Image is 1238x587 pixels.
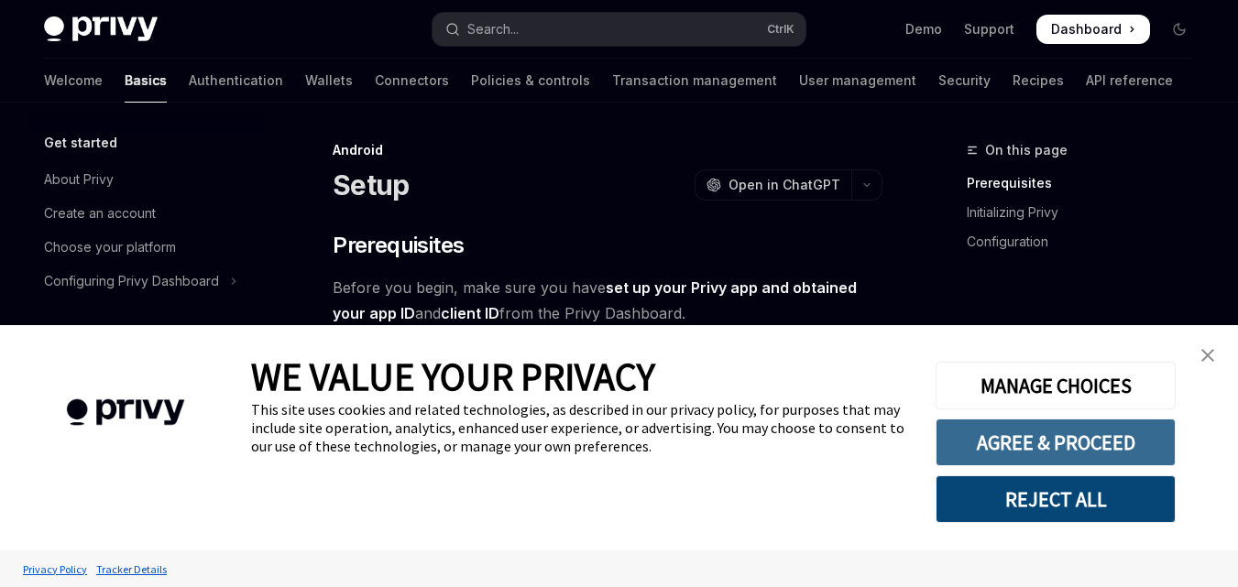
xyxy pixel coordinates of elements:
a: Privacy Policy [18,553,92,585]
a: Welcome [44,59,103,103]
a: Initializing Privy [967,198,1209,227]
a: Connectors [375,59,449,103]
img: dark logo [44,16,158,42]
a: Recipes [1013,59,1064,103]
img: company logo [27,373,224,452]
a: User management [799,59,916,103]
button: MANAGE CHOICES [936,362,1176,409]
a: close banner [1189,337,1226,374]
a: Tracker Details [92,553,171,585]
span: Dashboard [1051,20,1122,38]
h5: Get started [44,132,117,154]
div: Android [333,141,882,159]
span: Prerequisites [333,231,464,260]
a: Demo [905,20,942,38]
button: Open search [433,13,806,46]
div: This site uses cookies and related technologies, as described in our privacy policy, for purposes... [251,400,908,455]
a: Security [938,59,991,103]
span: Before you begin, make sure you have and from the Privy Dashboard. [333,275,882,326]
h1: Setup [333,168,409,201]
button: REJECT ALL [936,475,1176,523]
button: AGREE & PROCEED [936,419,1176,466]
a: Transaction management [612,59,777,103]
a: Configuration [967,227,1209,256]
a: Wallets [305,59,353,103]
a: Basics [125,59,167,103]
span: Ctrl K [767,22,794,37]
a: About Privy [29,163,264,196]
a: Authentication [189,59,283,103]
button: Toggle dark mode [1165,15,1194,44]
div: Create an account [44,202,156,224]
a: Create an account [29,197,264,230]
img: close banner [1201,349,1214,362]
div: About Privy [44,168,114,190]
a: Support [964,20,1014,38]
a: API reference [1086,59,1173,103]
a: Choose your platform [29,231,264,264]
span: On this page [985,139,1068,161]
div: Search... [467,18,519,40]
a: Dashboard [1036,15,1150,44]
div: Choose your platform [44,236,176,258]
span: Open in ChatGPT [729,176,840,194]
button: Toggle Configuring Privy Dashboard section [29,265,264,298]
div: Configuring Privy Dashboard [44,270,219,292]
a: Prerequisites [967,168,1209,198]
button: Open in ChatGPT [695,169,851,201]
a: client ID [441,304,499,323]
a: Policies & controls [471,59,590,103]
span: WE VALUE YOUR PRIVACY [251,353,655,400]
